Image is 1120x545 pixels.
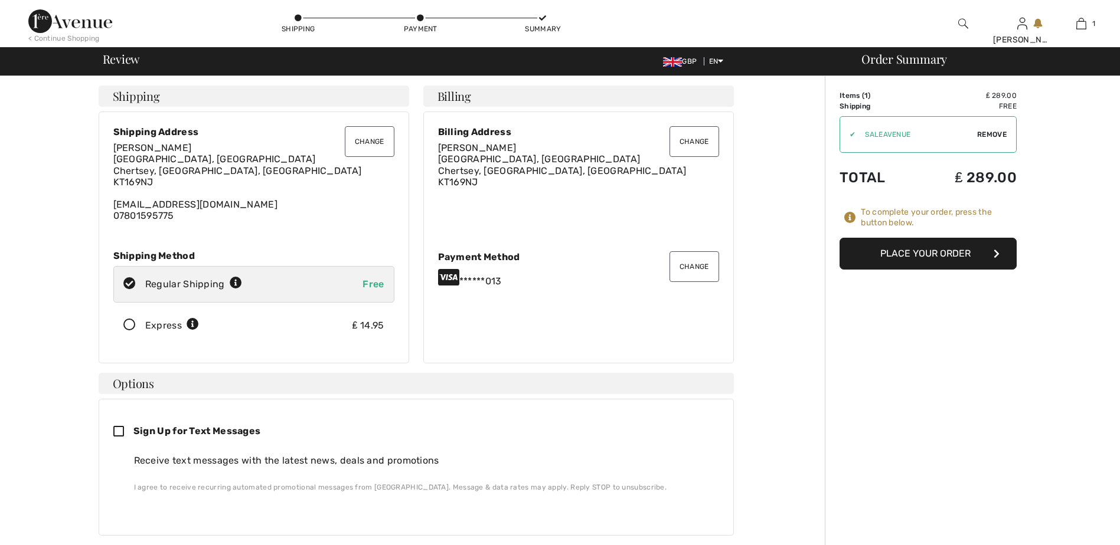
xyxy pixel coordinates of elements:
span: Remove [977,129,1007,140]
div: Payment Method [438,251,719,262]
input: Promo code [855,117,977,152]
div: ₤ 14.95 [352,319,384,333]
span: 1 [1092,18,1095,29]
td: Items ( ) [840,90,915,101]
span: Shipping [113,90,160,102]
img: UK Pound [663,57,682,67]
div: [EMAIL_ADDRESS][DOMAIN_NAME] 07801595775 [113,142,394,221]
span: [GEOGRAPHIC_DATA], [GEOGRAPHIC_DATA] Chertsey, [GEOGRAPHIC_DATA], [GEOGRAPHIC_DATA] KT169NJ [438,153,687,187]
span: Billing [437,90,471,102]
img: search the website [958,17,968,31]
a: Sign In [1017,18,1027,29]
div: Express [145,319,199,333]
span: [GEOGRAPHIC_DATA], [GEOGRAPHIC_DATA] Chertsey, [GEOGRAPHIC_DATA], [GEOGRAPHIC_DATA] KT169NJ [113,153,362,187]
span: Review [103,53,140,65]
div: Payment [403,24,438,34]
h4: Options [99,373,734,394]
td: ₤ 289.00 [915,157,1017,198]
td: Free [915,101,1017,111]
img: My Bag [1076,17,1086,31]
span: 1 [864,91,868,100]
div: Summary [525,24,560,34]
div: Receive text messages with the latest news, deals and promotions [134,454,710,468]
div: To complete your order, press the button below. [861,207,1017,228]
div: Billing Address [438,126,719,137]
div: ✔ [840,129,855,140]
div: Shipping [280,24,316,34]
button: Change [670,251,719,282]
a: 1 [1052,17,1110,31]
div: Shipping Method [113,250,394,261]
span: [PERSON_NAME] [113,142,192,153]
span: [PERSON_NAME] [438,142,517,153]
div: < Continue Shopping [28,33,100,44]
span: EN [709,57,724,65]
td: Total [840,157,915,198]
span: Free [363,278,384,290]
td: Shipping [840,101,915,111]
button: Change [670,126,719,157]
div: I agree to receive recurring automated promotional messages from [GEOGRAPHIC_DATA]. Message & dat... [134,482,710,493]
div: [PERSON_NAME] [993,34,1051,46]
button: Place Your Order [840,238,1017,270]
div: Regular Shipping [145,277,242,291]
button: Change [345,126,394,157]
img: My Info [1017,17,1027,31]
img: 1ère Avenue [28,9,112,33]
span: Sign Up for Text Messages [133,425,261,436]
div: Order Summary [847,53,1113,65]
div: Shipping Address [113,126,394,137]
td: ₤ 289.00 [915,90,1017,101]
span: GBP [663,57,701,65]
